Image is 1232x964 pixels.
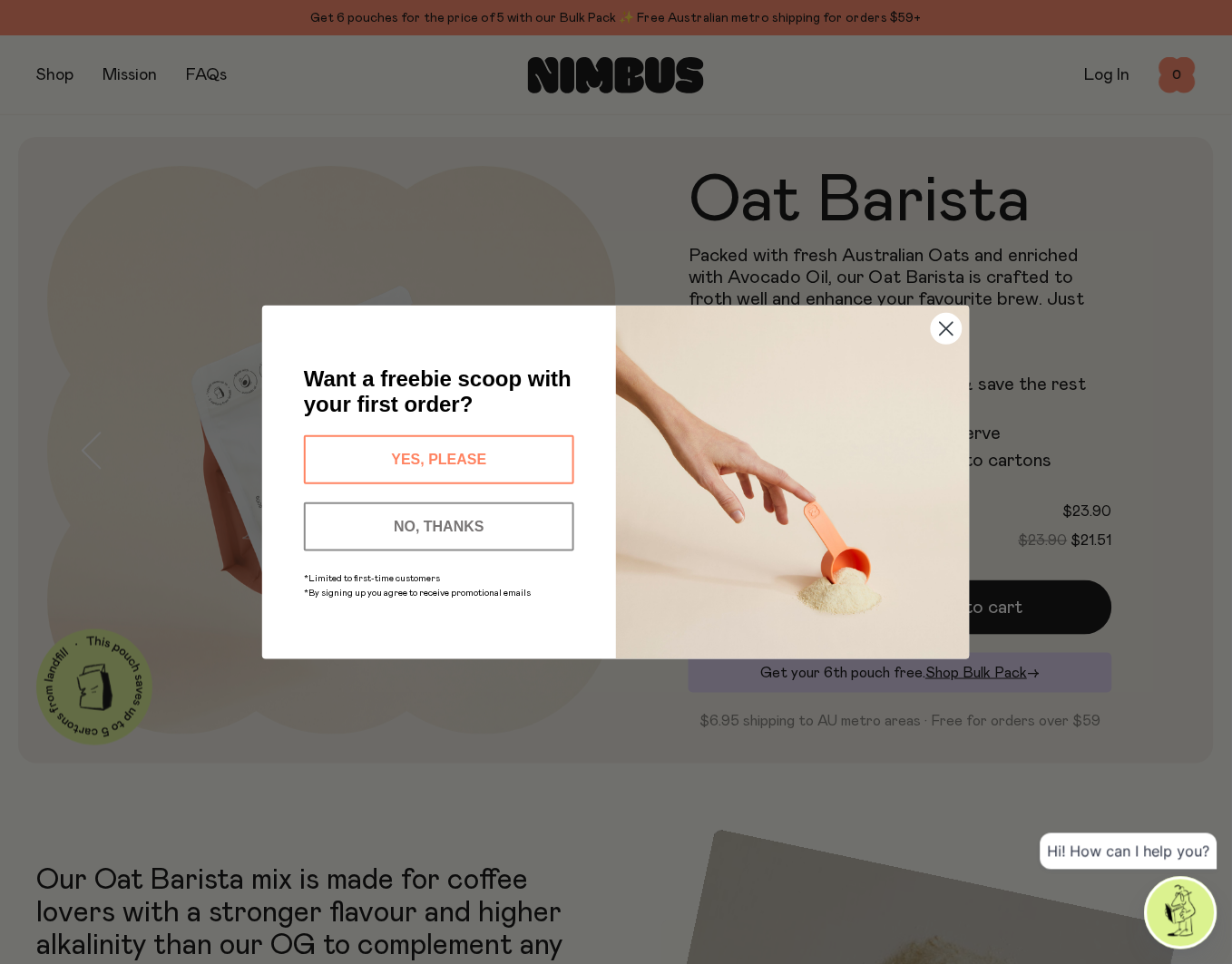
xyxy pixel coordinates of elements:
span: *Limited to first-time customers [304,574,440,583]
button: NO, THANKS [304,502,574,551]
span: *By signing up you agree to receive promotional emails [304,589,531,598]
button: YES, PLEASE [304,435,574,484]
div: Hi! How can I help you? [1041,833,1217,870]
img: agent [1148,880,1215,947]
span: Want a freebie scoop with your first order? [304,366,572,416]
button: Close dialog [931,313,963,345]
img: c0d45117-8e62-4a02-9742-374a5db49d45.jpeg [616,306,970,659]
